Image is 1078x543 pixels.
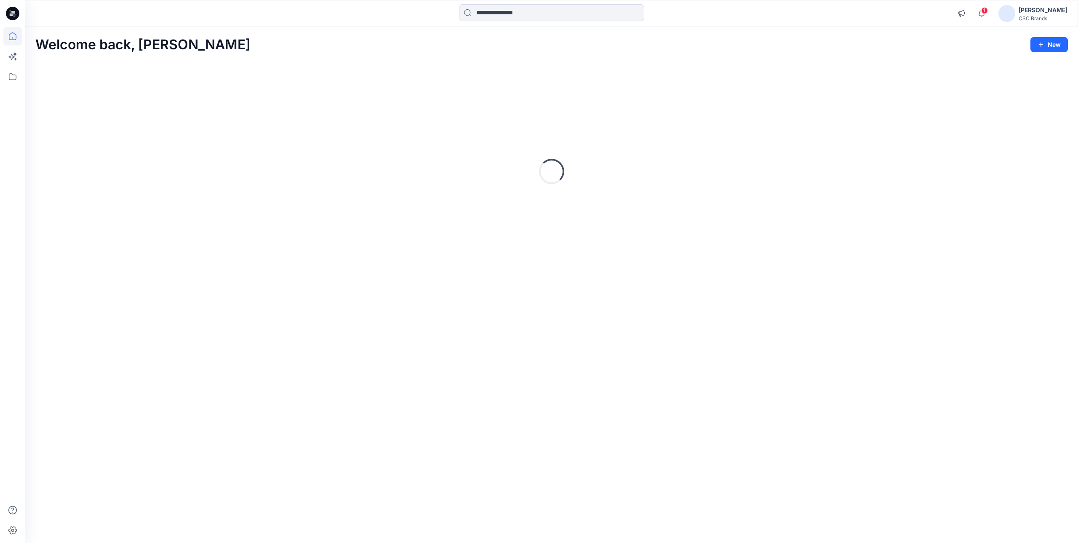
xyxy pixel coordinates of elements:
[981,7,988,14] span: 1
[35,37,251,53] h2: Welcome back, [PERSON_NAME]
[1030,37,1068,52] button: New
[998,5,1015,22] img: avatar
[1019,5,1067,15] div: [PERSON_NAME]
[1019,15,1067,21] div: CSC Brands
